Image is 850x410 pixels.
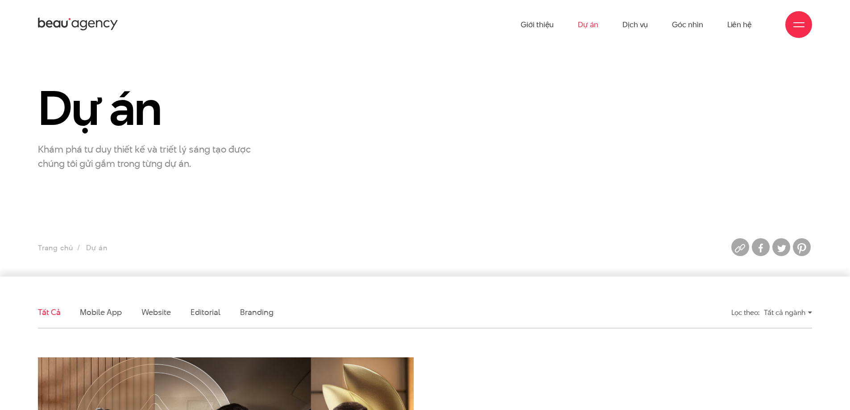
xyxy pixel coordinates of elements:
[38,83,281,134] h1: Dự án
[80,306,121,318] a: Mobile app
[731,305,759,320] div: Lọc theo:
[141,306,171,318] a: Website
[764,305,812,320] div: Tất cả ngành
[38,243,73,253] a: Trang chủ
[38,142,261,170] p: Khám phá tư duy thiết kế và triết lý sáng tạo được chúng tôi gửi gắm trong từng dự án.
[38,306,60,318] a: Tất cả
[191,306,220,318] a: Editorial
[240,306,273,318] a: Branding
